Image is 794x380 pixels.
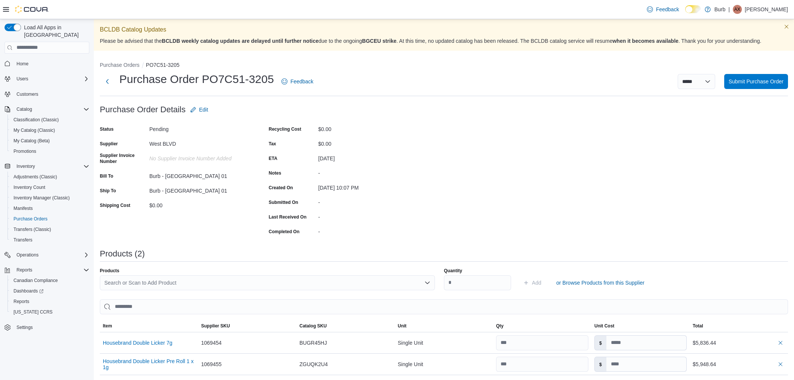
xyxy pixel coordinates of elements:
[493,320,591,332] button: Qty
[11,287,89,296] span: Dashboards
[17,61,29,67] span: Home
[201,323,230,329] span: Supplier SKU
[714,5,726,14] p: Burb
[149,152,250,161] div: No Supplier Invoice Number added
[14,105,89,114] span: Catalog
[201,338,222,347] span: 1069454
[595,357,606,371] label: $
[149,170,250,179] div: Burb - [GEOGRAPHIC_DATA] 01
[14,323,89,332] span: Settings
[2,250,92,260] button: Operations
[14,237,32,243] span: Transfers
[21,24,89,39] span: Load All Apps in [GEOGRAPHIC_DATA]
[149,199,250,208] div: $0.00
[553,275,648,290] button: or Browse Products from this Supplier
[8,235,92,245] button: Transfers
[728,5,730,14] p: |
[299,323,327,329] span: Catalog SKU
[14,250,42,259] button: Operations
[14,288,44,294] span: Dashboards
[14,323,36,332] a: Settings
[100,74,115,89] button: Next
[269,126,301,132] label: Recycling Cost
[162,38,319,44] strong: BCLDB weekly catalog updates are delayed until further notice
[2,265,92,275] button: Reports
[100,37,788,45] p: Please be advised that the due to the ongoing . At this time, no updated catalog has been release...
[8,275,92,286] button: Canadian Compliance
[11,193,89,202] span: Inventory Manager (Classic)
[5,55,89,353] nav: Complex example
[103,340,172,346] button: Housebrand Double Licker 7g
[496,323,504,329] span: Qty
[100,126,114,132] label: Status
[11,276,89,285] span: Canadian Compliance
[14,162,89,171] span: Inventory
[146,62,180,68] button: PO7C51-3205
[729,78,783,85] span: Submit Purchase Order
[685,13,686,14] span: Dark Mode
[693,360,785,369] div: $5,948.64
[14,59,32,68] a: Home
[278,74,316,89] a: Feedback
[318,182,419,191] div: [DATE] 10:07 PM
[11,308,56,317] a: [US_STATE] CCRS
[11,147,89,156] span: Promotions
[149,138,250,147] div: West BLVD
[14,89,89,99] span: Customers
[11,136,89,145] span: My Catalog (Beta)
[2,58,92,69] button: Home
[14,250,89,259] span: Operations
[14,265,35,274] button: Reports
[14,74,31,83] button: Users
[318,196,419,205] div: -
[17,91,38,97] span: Customers
[8,146,92,157] button: Promotions
[2,322,92,333] button: Settings
[2,104,92,115] button: Catalog
[269,229,299,235] label: Completed On
[149,185,250,194] div: Burb - [GEOGRAPHIC_DATA] 01
[100,152,146,164] label: Supplier Invoice Number
[269,155,277,161] label: ETA
[11,115,89,124] span: Classification (Classic)
[8,203,92,214] button: Manifests
[100,105,186,114] h3: Purchase Order Details
[14,162,38,171] button: Inventory
[11,136,53,145] a: My Catalog (Beta)
[14,105,35,114] button: Catalog
[556,279,645,287] span: or Browse Products from this Supplier
[17,163,35,169] span: Inventory
[100,188,116,194] label: Ship To
[11,183,89,192] span: Inventory Count
[318,211,419,220] div: -
[100,202,130,208] label: Shipping Cost
[8,125,92,136] button: My Catalog (Classic)
[444,268,462,274] label: Quantity
[11,235,89,244] span: Transfers
[395,357,493,372] div: Single Unit
[685,5,701,13] input: Dark Mode
[11,297,32,306] a: Reports
[299,360,328,369] span: ZGUQK2U4
[11,126,58,135] a: My Catalog (Classic)
[8,286,92,296] a: Dashboards
[8,307,92,317] button: [US_STATE] CCRS
[11,235,35,244] a: Transfers
[11,214,51,223] a: Purchase Orders
[14,90,41,99] a: Customers
[14,216,48,222] span: Purchase Orders
[269,185,293,191] label: Created On
[198,320,296,332] button: Supplier SKU
[100,249,145,258] h3: Products (2)
[595,336,606,350] label: $
[2,74,92,84] button: Users
[201,360,222,369] span: 1069455
[14,127,55,133] span: My Catalog (Classic)
[14,184,45,190] span: Inventory Count
[318,138,419,147] div: $0.00
[269,170,281,176] label: Notes
[14,226,51,232] span: Transfers (Classic)
[11,183,48,192] a: Inventory Count
[14,74,89,83] span: Users
[734,5,740,14] span: AX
